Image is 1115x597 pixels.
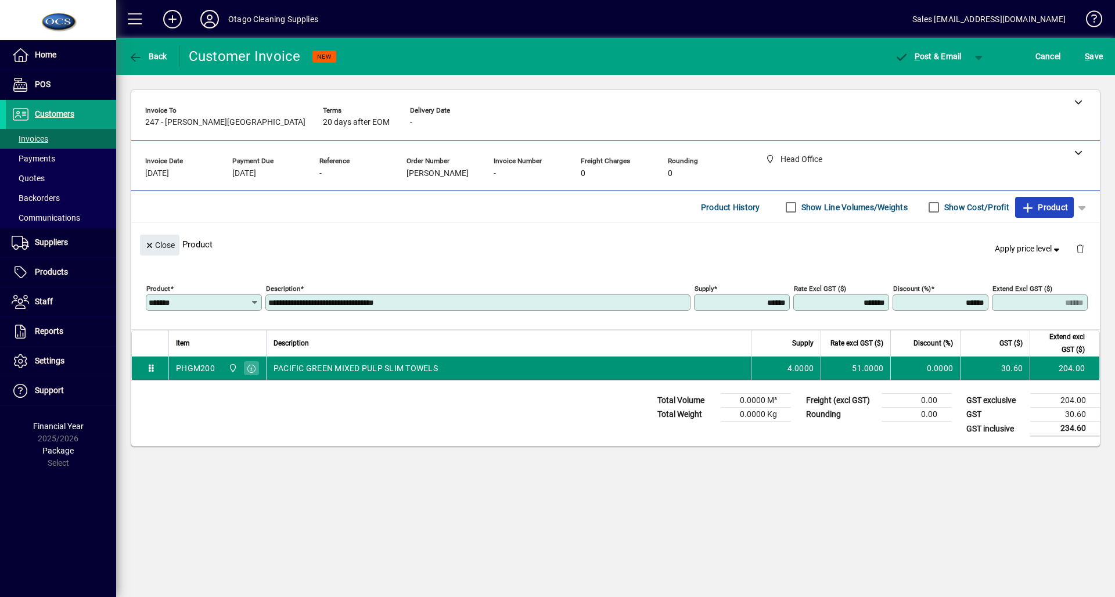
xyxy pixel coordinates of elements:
span: Customers [35,109,74,118]
span: Description [274,337,309,350]
td: 204.00 [1030,357,1099,380]
td: GST inclusive [961,422,1030,436]
div: Customer Invoice [189,47,301,66]
mat-label: Supply [695,285,714,293]
mat-label: Rate excl GST ($) [794,285,846,293]
span: Invoices [12,134,48,143]
td: Total Volume [652,394,721,408]
a: Suppliers [6,228,116,257]
td: 30.60 [1030,408,1100,422]
span: Settings [35,356,64,365]
button: Post & Email [889,46,967,67]
span: Staff [35,297,53,306]
span: ost & Email [894,52,962,61]
span: ave [1085,47,1103,66]
td: 0.00 [882,408,951,422]
span: Reports [35,326,63,336]
td: GST [961,408,1030,422]
span: Home [35,50,56,59]
td: 0.0000 [890,357,960,380]
a: POS [6,70,116,99]
mat-label: Discount (%) [893,285,931,293]
button: Product History [696,197,765,218]
span: - [319,169,322,178]
td: 0.0000 M³ [721,394,791,408]
mat-label: Product [146,285,170,293]
span: Support [35,386,64,395]
span: Item [176,337,190,350]
a: Staff [6,287,116,317]
button: Back [125,46,170,67]
span: S [1085,52,1089,61]
label: Show Line Volumes/Weights [799,202,908,213]
a: Products [6,258,116,287]
mat-label: Extend excl GST ($) [992,285,1052,293]
td: 30.60 [960,357,1030,380]
span: PACIFIC GREEN MIXED PULP SLIM TOWELS [274,362,438,374]
td: Freight (excl GST) [800,394,882,408]
button: Cancel [1033,46,1064,67]
span: Supply [792,337,814,350]
div: Product [131,223,1100,265]
label: Show Cost/Profit [942,202,1009,213]
span: Product [1021,198,1068,217]
span: POS [35,80,51,89]
a: Reports [6,317,116,346]
span: Financial Year [33,422,84,431]
span: Head Office [225,362,239,375]
div: Sales [EMAIL_ADDRESS][DOMAIN_NAME] [912,10,1066,28]
td: 0.00 [882,394,951,408]
span: - [410,118,412,127]
span: 247 - [PERSON_NAME][GEOGRAPHIC_DATA] [145,118,305,127]
button: Delete [1066,235,1094,262]
span: P [915,52,920,61]
span: [DATE] [232,169,256,178]
td: Total Weight [652,408,721,422]
td: Rounding [800,408,882,422]
td: GST exclusive [961,394,1030,408]
div: PHGM200 [176,362,215,374]
a: Communications [6,208,116,228]
span: Suppliers [35,238,68,247]
button: Add [154,9,191,30]
button: Apply price level [990,239,1067,260]
a: Knowledge Base [1077,2,1100,40]
span: [DATE] [145,169,169,178]
td: 234.60 [1030,422,1100,436]
span: 20 days after EOM [323,118,390,127]
mat-label: Description [266,285,300,293]
span: 0 [581,169,585,178]
span: GST ($) [999,337,1023,350]
a: Settings [6,347,116,376]
span: Close [145,236,175,255]
span: 4.0000 [787,362,814,374]
span: Quotes [12,174,45,183]
span: Communications [12,213,80,222]
span: [PERSON_NAME] [407,169,469,178]
span: - [494,169,496,178]
span: Products [35,267,68,276]
span: Product History [701,198,760,217]
button: Product [1015,197,1074,218]
app-page-header-button: Back [116,46,180,67]
span: NEW [317,53,332,60]
span: Package [42,446,74,455]
span: Cancel [1035,47,1061,66]
a: Home [6,41,116,70]
span: 0 [668,169,672,178]
span: Rate excl GST ($) [830,337,883,350]
div: 51.0000 [828,362,883,374]
app-page-header-button: Close [137,239,182,250]
a: Payments [6,149,116,168]
span: Back [128,52,167,61]
td: 0.0000 Kg [721,408,791,422]
span: Apply price level [995,243,1062,255]
div: Otago Cleaning Supplies [228,10,318,28]
button: Profile [191,9,228,30]
button: Close [140,235,179,256]
span: Backorders [12,193,60,203]
app-page-header-button: Delete [1066,243,1094,254]
a: Quotes [6,168,116,188]
a: Support [6,376,116,405]
button: Save [1082,46,1106,67]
